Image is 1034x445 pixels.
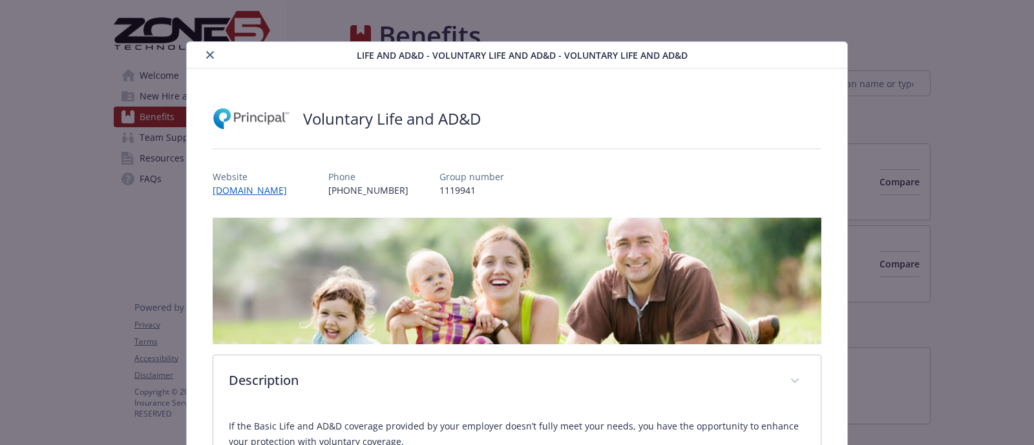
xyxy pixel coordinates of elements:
[439,183,504,197] p: 1119941
[439,170,504,183] p: Group number
[229,371,774,390] p: Description
[303,108,481,130] h2: Voluntary Life and AD&D
[213,184,297,196] a: [DOMAIN_NAME]
[328,170,408,183] p: Phone
[357,48,688,62] span: Life and AD&D - Voluntary Life and AD&D - Voluntary Life and AD&D
[213,355,821,408] div: Description
[202,47,218,63] button: close
[328,183,408,197] p: [PHONE_NUMBER]
[213,99,290,138] img: Principal Financial Group Inc
[213,170,297,183] p: Website
[213,218,821,344] img: banner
